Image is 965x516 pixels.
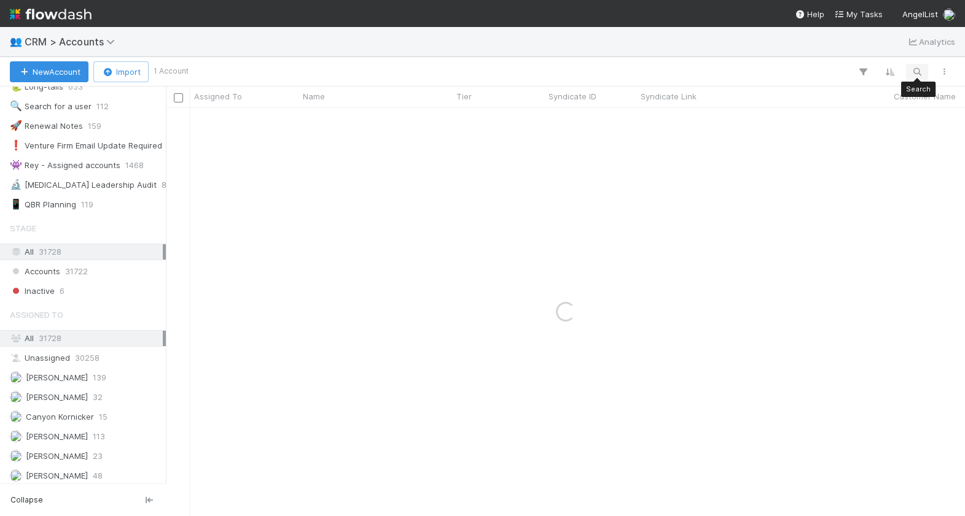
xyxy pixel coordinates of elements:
[456,90,472,102] span: Tier
[10,177,157,193] div: [MEDICAL_DATA] Leadership Audit
[303,90,325,102] span: Name
[10,4,92,25] img: logo-inverted-e16ddd16eac7371096b0.svg
[93,449,103,464] span: 23
[10,79,63,94] div: Long-tails
[174,93,183,102] input: Toggle All Rows Selected
[10,410,22,423] img: avatar_d1f4bd1b-0b26-4d9b-b8ad-69b413583d95.png
[162,177,176,193] span: 898
[10,118,83,134] div: Renewal Notes
[65,264,88,279] span: 31722
[10,264,60,279] span: Accounts
[10,138,162,153] div: Venture Firm Email Update Required
[88,118,101,134] span: 159
[10,140,22,150] span: ❗
[10,216,36,241] span: Stage
[93,429,105,444] span: 113
[10,283,55,299] span: Inactive
[75,350,100,366] span: 30258
[25,36,121,48] span: CRM > Accounts
[60,283,64,299] span: 6
[10,61,88,82] button: NewAccount
[10,469,22,482] img: avatar_6cb813a7-f212-4ca3-9382-463c76e0b247.png
[39,244,61,260] span: 31728
[10,160,22,170] span: 👾
[93,370,106,385] span: 139
[10,371,22,383] img: avatar_18c010e4-930e-4480-823a-7726a265e9dd.png
[943,9,955,21] img: avatar_87e1a465-5456-4979-8ac4-f0cdb5bbfe2d.png
[93,61,149,82] button: Import
[10,99,92,114] div: Search for a user
[93,468,103,483] span: 48
[68,79,83,94] span: 653
[894,90,956,102] span: Customer Name
[641,90,697,102] span: Syndicate Link
[10,302,63,327] span: Assigned To
[81,197,93,212] span: 119
[154,66,189,77] small: 1 Account
[834,9,883,19] span: My Tasks
[26,471,88,480] span: [PERSON_NAME]
[907,34,955,49] a: Analytics
[10,244,163,260] div: All
[26,412,94,422] span: Canyon Kornicker
[549,90,596,102] span: Syndicate ID
[26,431,88,441] span: [PERSON_NAME]
[194,90,242,102] span: Assigned To
[10,120,22,131] span: 🚀
[26,372,88,382] span: [PERSON_NAME]
[26,451,88,461] span: [PERSON_NAME]
[10,430,22,442] img: avatar_60e5bba5-e4c9-4ca2-8b5c-d649d5645218.png
[10,101,22,111] span: 🔍
[10,450,22,462] img: avatar_8fe3758e-7d23-4e6b-a9f5-b81892974716.png
[10,179,22,190] span: 🔬
[125,158,144,173] span: 1468
[10,495,43,506] span: Collapse
[902,9,938,19] span: AngelList
[10,81,22,91] span: 🐍
[93,390,103,405] span: 32
[96,99,109,114] span: 112
[10,199,22,209] span: 📱
[10,350,163,366] div: Unassigned
[39,333,61,343] span: 31728
[99,409,107,425] span: 15
[795,8,824,20] div: Help
[10,158,120,173] div: Rey - Assigned accounts
[10,36,22,47] span: 👥
[10,197,76,212] div: QBR Planning
[10,331,163,346] div: All
[834,8,883,20] a: My Tasks
[26,392,88,402] span: [PERSON_NAME]
[10,391,22,403] img: avatar_9d20afb4-344c-4512-8880-fee77f5fe71b.png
